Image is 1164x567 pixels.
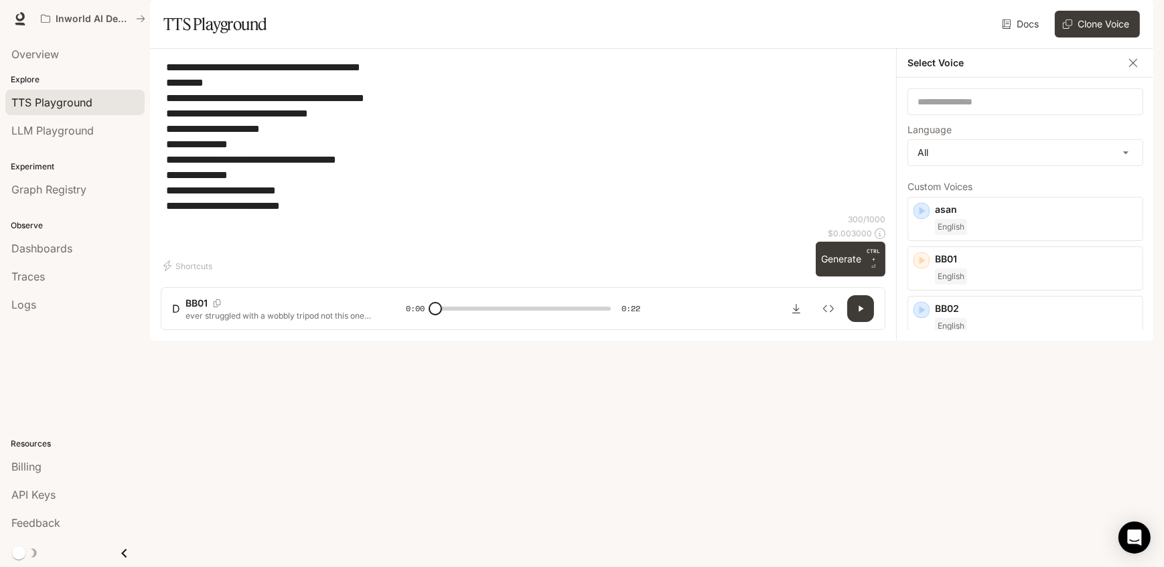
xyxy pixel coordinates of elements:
p: asan [935,203,1137,216]
button: Clone Voice [1055,11,1140,37]
p: ⏎ [867,247,880,271]
p: Inworld AI Demos [56,13,131,25]
button: Copy Voice ID [208,299,226,307]
span: 0:22 [622,302,640,315]
p: BB02 [935,302,1137,315]
button: All workspaces [35,5,151,32]
span: English [935,219,967,235]
a: Docs [999,11,1044,37]
p: BB01 [935,252,1137,266]
button: Download audio [783,295,810,322]
h1: TTS Playground [163,11,267,37]
button: Shortcuts [161,255,218,276]
p: Language [907,125,952,135]
span: 0:00 [406,302,425,315]
div: D [172,301,180,317]
button: Inspect [815,295,842,322]
span: English [935,268,967,285]
button: GenerateCTRL +⏎ [816,242,885,276]
div: Open Intercom Messenger [1118,521,1151,554]
div: All [908,140,1143,165]
p: BB01 [186,297,208,310]
p: CTRL + [867,247,880,263]
span: English [935,318,967,334]
p: Custom Voices [907,182,1143,191]
p: ever struggled with a wobbly tripod not this one seriously it's the do or do not tripod tall supe... [186,310,374,321]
